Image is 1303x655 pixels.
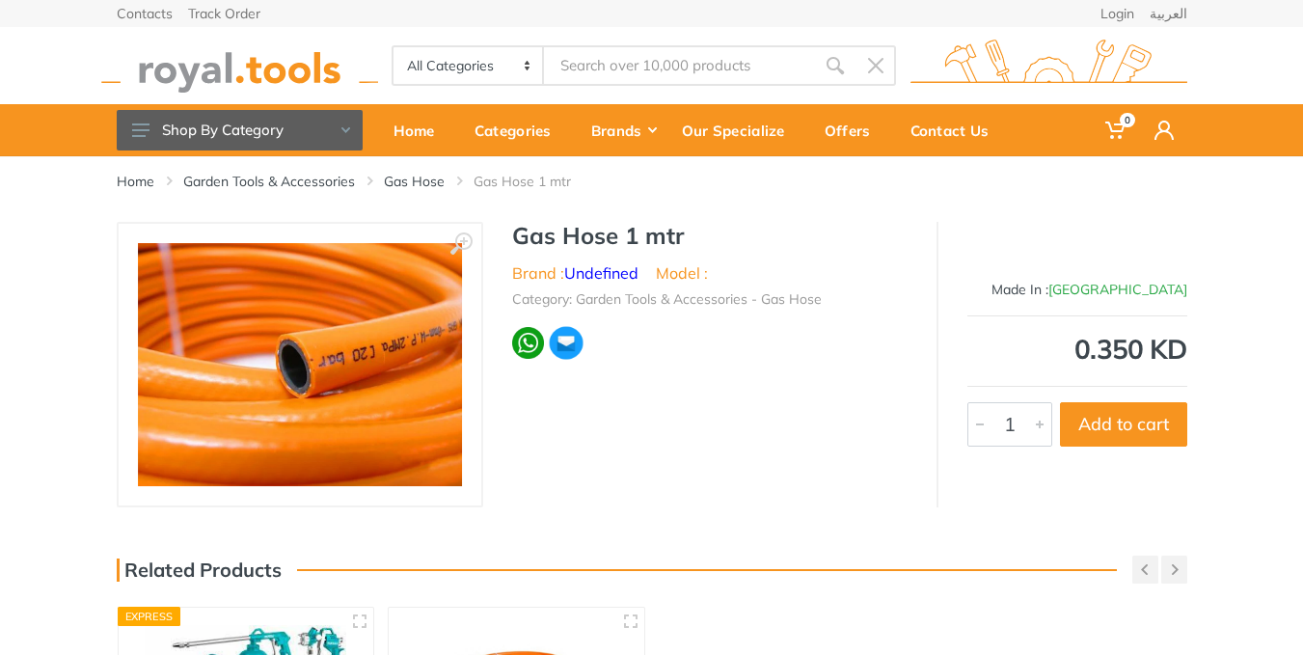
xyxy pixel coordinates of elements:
div: Made In : [967,280,1187,300]
img: wa.webp [512,327,545,360]
h3: Related Products [117,559,282,582]
div: Our Specialize [668,110,811,150]
a: Gas Hose [384,172,445,191]
a: Contacts [117,7,173,20]
button: Shop By Category [117,110,363,150]
li: Gas Hose 1 mtr [474,172,600,191]
a: Home [117,172,154,191]
div: Home [380,110,461,150]
div: 0.350 KD [967,336,1187,363]
a: Offers [811,104,897,156]
div: Offers [811,110,897,150]
div: Brands [578,110,668,150]
li: Model : [656,261,708,285]
a: Login [1100,7,1134,20]
div: Express [118,607,181,626]
button: Add to cart [1060,402,1187,447]
select: Category [394,47,545,84]
li: Category: Garden Tools & Accessories - Gas Hose [512,289,822,310]
img: ma.webp [548,325,584,361]
a: Undefined [564,263,638,283]
a: Our Specialize [668,104,811,156]
li: Brand : [512,261,638,285]
span: 0 [1120,113,1135,127]
div: Contact Us [897,110,1016,150]
input: Site search [544,45,814,86]
a: 0 [1092,104,1141,156]
img: royal.tools Logo [910,40,1187,93]
img: Undefined [1129,232,1187,280]
img: Royal Tools - Gas Hose 1 mtr [138,243,462,486]
a: Categories [461,104,578,156]
img: royal.tools Logo [101,40,378,93]
a: العربية [1150,7,1187,20]
div: Categories [461,110,578,150]
a: Track Order [188,7,260,20]
h1: Gas Hose 1 mtr [512,222,908,250]
a: Contact Us [897,104,1016,156]
a: Garden Tools & Accessories [183,172,355,191]
span: [GEOGRAPHIC_DATA] [1048,281,1187,298]
nav: breadcrumb [117,172,1187,191]
a: Home [380,104,461,156]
